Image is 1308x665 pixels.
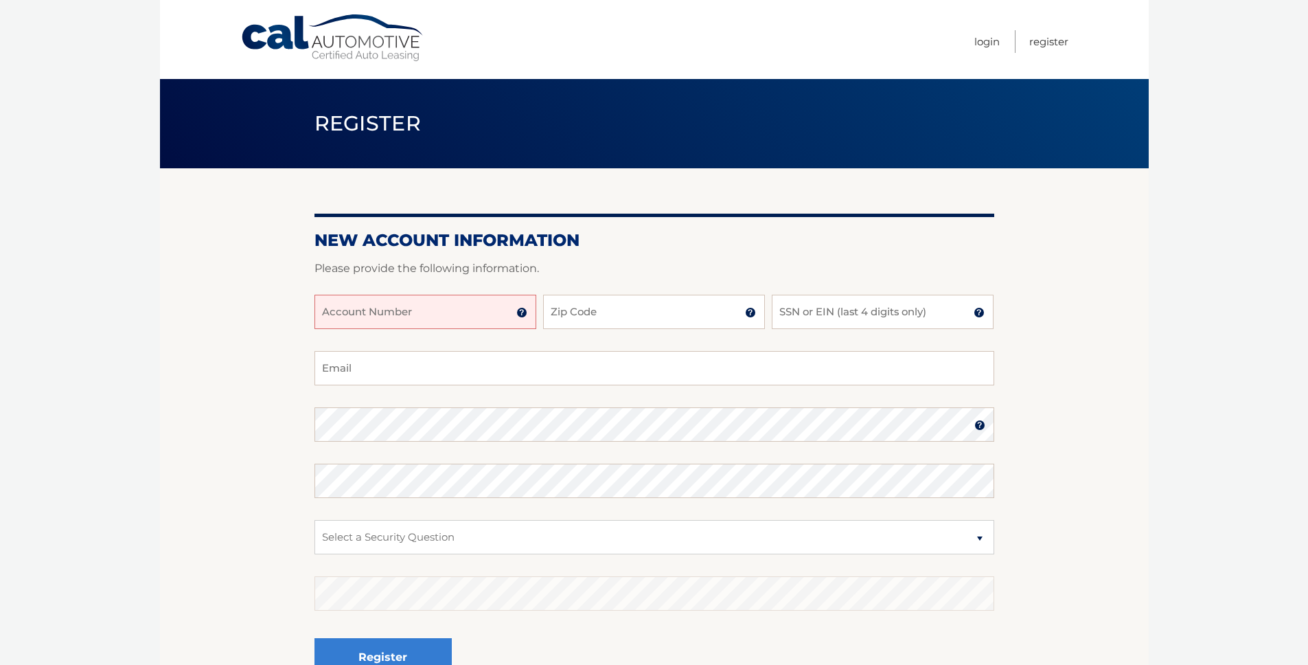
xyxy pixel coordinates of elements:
img: tooltip.svg [974,307,985,318]
input: SSN or EIN (last 4 digits only) [772,295,994,329]
img: tooltip.svg [974,420,985,431]
a: Register [1029,30,1068,53]
h2: New Account Information [314,230,994,251]
a: Login [974,30,1000,53]
input: Zip Code [543,295,765,329]
a: Cal Automotive [240,14,426,63]
img: tooltip.svg [516,307,527,318]
input: Email [314,351,994,385]
span: Register [314,111,422,136]
img: tooltip.svg [745,307,756,318]
input: Account Number [314,295,536,329]
p: Please provide the following information. [314,259,994,278]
